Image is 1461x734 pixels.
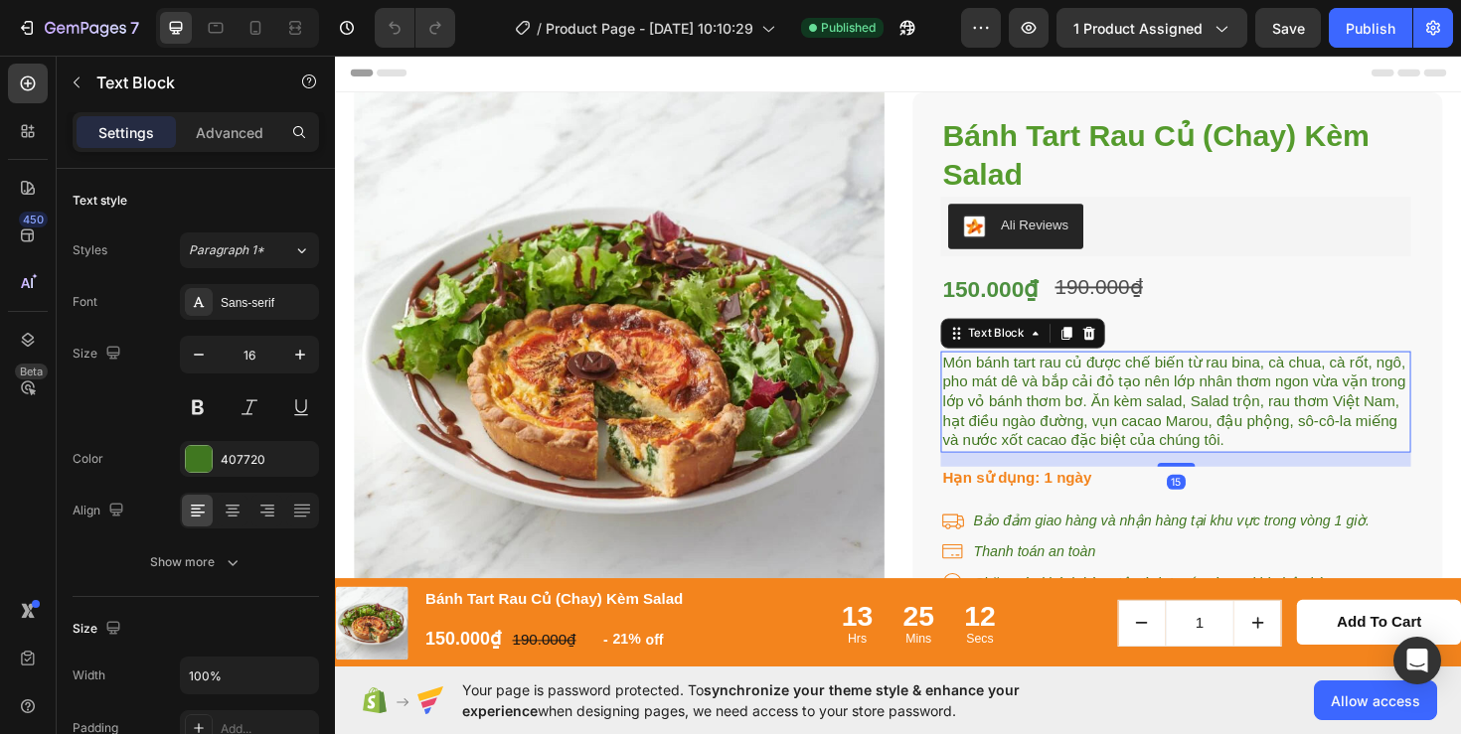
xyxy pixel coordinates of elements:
div: Color [73,450,103,468]
div: Ali Reviews [705,171,776,192]
div: Add to Cart [1060,590,1150,614]
div: 150.000₫ [641,231,746,266]
div: Width [73,666,105,684]
button: 7 [8,8,148,48]
div: Align [73,498,128,524]
span: Your page is password protected. To when designing pages, we need access to your store password. [462,679,1097,721]
p: Chăm sóc khách hàng tận tình trước và sau khi nhận hàng [676,550,1064,570]
div: Sans-serif [221,294,314,312]
p: Bảo đảm giao hàng và nhận hàng tại khu vực trong vòng 1 giờ. [676,485,1095,505]
div: 407720 [221,451,314,469]
div: Styles [73,241,107,259]
div: 12 [666,576,699,615]
div: off [325,607,350,636]
span: Published [821,19,876,37]
div: 450 [19,212,48,227]
span: synchronize your theme style & enhance your experience [462,681,1020,719]
div: Show more [150,552,243,572]
div: Publish [1346,18,1395,39]
div: 21% [291,607,325,634]
div: Beta [15,364,48,379]
iframe: Design area [335,54,1461,668]
button: Paragraph 1* [180,232,319,268]
button: Add to Cart [1019,578,1193,626]
input: quantity [879,579,951,627]
p: Advanced [196,122,263,143]
div: 13 [536,576,568,615]
div: Size [73,616,125,643]
div: 190.000₫ [760,231,858,264]
p: 7 [130,16,139,40]
span: Paragraph 1* [189,241,264,259]
p: Hạn sử dụng: 1 ngày [643,439,1137,460]
div: Text Block [666,287,733,305]
p: Settings [98,122,154,143]
div: Text style [73,192,127,210]
p: Thanh toán an toàn [676,517,805,537]
div: - [280,607,291,636]
button: Ali Reviews [649,159,792,207]
div: 150.000₫ [93,606,178,635]
div: 15 [881,445,900,461]
button: Save [1255,8,1321,48]
p: Mins [601,610,634,630]
span: Món bánh tart rau củ được chế biến từ rau bina, cà chua, cà rốt, ngô, pho mát dê và bắp cải đỏ tạ... [643,318,1134,417]
span: Product Page - [DATE] 10:10:29 [546,18,753,39]
p: Text Block [96,71,265,94]
span: Save [1272,20,1305,37]
button: Allow access [1314,680,1437,720]
button: 1 product assigned [1056,8,1247,48]
p: Mô tả sản phẩm: [643,285,1137,306]
button: Show more [73,544,319,580]
p: Secs [666,610,699,630]
div: Undo/Redo [375,8,455,48]
span: 1 product assigned [1073,18,1203,39]
div: Font [73,293,97,311]
button: increment [952,579,1002,627]
div: 190.000₫ [186,607,257,635]
img: AliReviews.png [665,171,689,195]
button: Publish [1329,8,1412,48]
span: / [537,18,542,39]
button: decrement [829,579,879,627]
div: 25 [601,576,634,615]
span: Allow access [1331,690,1420,711]
h1: Bánh Tart Rau Củ (Chay) Kèm Salad [641,65,1139,151]
div: Open Intercom Messenger [1393,637,1441,684]
div: Size [73,341,125,367]
img: gempages_561862000188064804-63e9509f-17af-4d1a-b6e8-af76ecefd7b9.webp [20,41,581,601]
p: Hrs [536,610,568,630]
input: Auto [181,658,318,693]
